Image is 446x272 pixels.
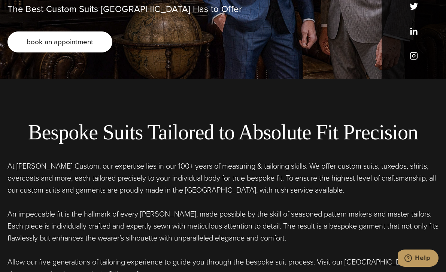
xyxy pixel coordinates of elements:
span: book an appointment [27,36,93,47]
p: At [PERSON_NAME] Custom, our expertise lies in our 100+ years of measuring & tailoring skills. We... [7,160,439,196]
a: book an appointment [7,31,112,52]
iframe: Opens a widget where you can chat to one of our agents [398,250,439,268]
h2: Bespoke Suits Tailored to Absolute Fit Precision [7,120,439,145]
p: An impeccable fit is the hallmark of every [PERSON_NAME], made possible by the skill of seasoned ... [7,208,439,244]
h1: The Best Custom Suits [GEOGRAPHIC_DATA] Has to Offer [7,4,439,15]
